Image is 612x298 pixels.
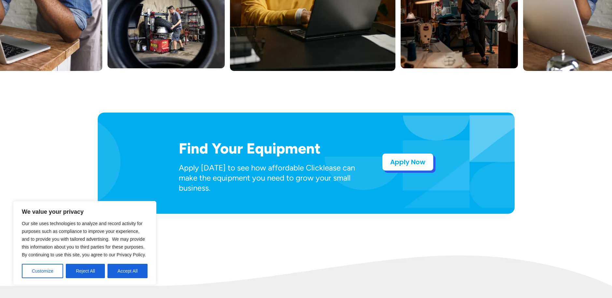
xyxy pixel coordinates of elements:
[13,201,156,285] div: We value your privacy
[66,264,105,278] button: Reject All
[22,264,63,278] button: Customize
[382,153,434,171] a: Apply Now
[179,163,361,193] p: Apply [DATE] to see how affordable Clicklease can make the equipment you need to grow your small ...
[179,140,361,157] h2: Find Your Equipment
[22,208,148,216] p: We value your privacy
[22,221,146,257] span: Our site uses technologies to analyze and record activity for purposes such as compliance to impr...
[107,264,148,278] button: Accept All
